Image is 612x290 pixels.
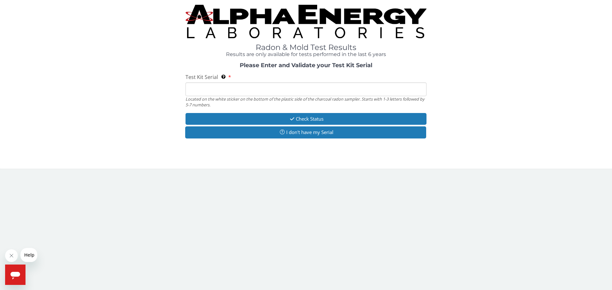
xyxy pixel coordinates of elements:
iframe: Message from company [20,248,37,262]
button: I don't have my Serial [185,126,426,138]
iframe: Button to launch messaging window [5,265,25,285]
strong: Please Enter and Validate your Test Kit Serial [240,62,372,69]
h1: Radon & Mold Test Results [186,43,426,52]
span: Test Kit Serial [186,74,218,81]
button: Check Status [186,113,426,125]
iframe: Close message [5,249,18,262]
div: Located on the white sticker on the bottom of the plastic side of the charcoal radon sampler. Sta... [186,96,426,108]
img: TightCrop.jpg [186,5,426,38]
h4: Results are only available for tests performed in the last 6 years [186,52,426,57]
